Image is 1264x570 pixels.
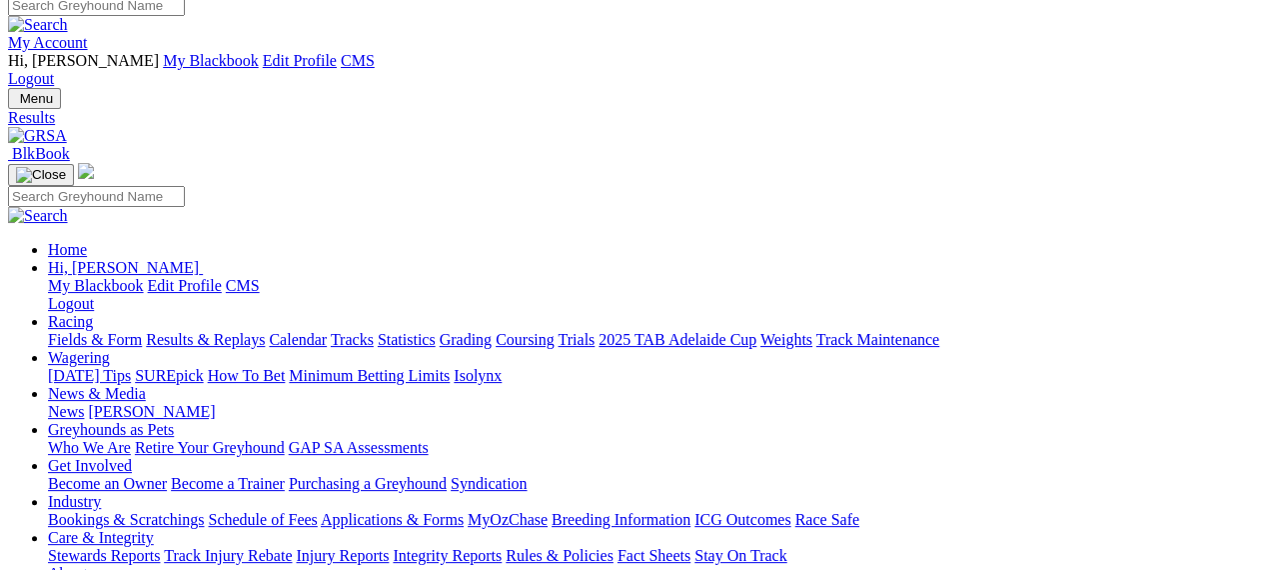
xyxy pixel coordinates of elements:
[48,367,1256,385] div: Wagering
[8,109,1256,127] a: Results
[8,88,61,109] button: Toggle navigation
[226,277,260,294] a: CMS
[164,547,292,564] a: Track Injury Rebate
[48,349,110,366] a: Wagering
[289,367,450,384] a: Minimum Betting Limits
[48,259,199,276] span: Hi, [PERSON_NAME]
[618,547,690,564] a: Fact Sheets
[20,91,53,106] span: Menu
[8,52,1256,88] div: My Account
[393,547,502,564] a: Integrity Reports
[48,529,154,546] a: Care & Integrity
[816,331,939,348] a: Track Maintenance
[8,164,74,186] button: Toggle navigation
[48,367,131,384] a: [DATE] Tips
[16,167,66,183] img: Close
[48,493,101,510] a: Industry
[794,511,858,528] a: Race Safe
[468,511,548,528] a: MyOzChase
[48,277,1256,313] div: Hi, [PERSON_NAME]
[48,331,142,348] a: Fields & Form
[135,367,203,384] a: SUREpick
[451,475,527,492] a: Syndication
[694,511,790,528] a: ICG Outcomes
[48,439,131,456] a: Who We Are
[48,475,167,492] a: Become an Owner
[8,34,88,51] a: My Account
[78,163,94,179] img: logo-grsa-white.png
[263,52,337,69] a: Edit Profile
[48,385,146,402] a: News & Media
[48,313,93,330] a: Racing
[296,547,389,564] a: Injury Reports
[506,547,614,564] a: Rules & Policies
[8,70,54,87] a: Logout
[48,421,174,438] a: Greyhounds as Pets
[48,331,1256,349] div: Racing
[552,511,690,528] a: Breeding Information
[8,16,68,34] img: Search
[694,547,786,564] a: Stay On Track
[48,547,160,564] a: Stewards Reports
[558,331,595,348] a: Trials
[269,331,327,348] a: Calendar
[8,127,67,145] img: GRSA
[48,457,132,474] a: Get Involved
[289,475,447,492] a: Purchasing a Greyhound
[208,511,317,528] a: Schedule of Fees
[760,331,812,348] a: Weights
[8,145,70,162] a: BlkBook
[135,439,285,456] a: Retire Your Greyhound
[48,547,1256,565] div: Care & Integrity
[48,511,204,528] a: Bookings & Scratchings
[163,52,259,69] a: My Blackbook
[341,52,375,69] a: CMS
[378,331,436,348] a: Statistics
[289,439,429,456] a: GAP SA Assessments
[48,259,203,276] a: Hi, [PERSON_NAME]
[12,145,70,162] span: BlkBook
[48,295,94,312] a: Logout
[321,511,464,528] a: Applications & Forms
[8,52,159,69] span: Hi, [PERSON_NAME]
[48,403,84,420] a: News
[48,439,1256,457] div: Greyhounds as Pets
[496,331,555,348] a: Coursing
[8,186,185,207] input: Search
[48,277,144,294] a: My Blackbook
[208,367,286,384] a: How To Bet
[48,511,1256,529] div: Industry
[8,207,68,225] img: Search
[88,403,215,420] a: [PERSON_NAME]
[440,331,492,348] a: Grading
[599,331,756,348] a: 2025 TAB Adelaide Cup
[48,403,1256,421] div: News & Media
[48,475,1256,493] div: Get Involved
[171,475,285,492] a: Become a Trainer
[48,241,87,258] a: Home
[146,331,265,348] a: Results & Replays
[148,277,222,294] a: Edit Profile
[331,331,374,348] a: Tracks
[454,367,502,384] a: Isolynx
